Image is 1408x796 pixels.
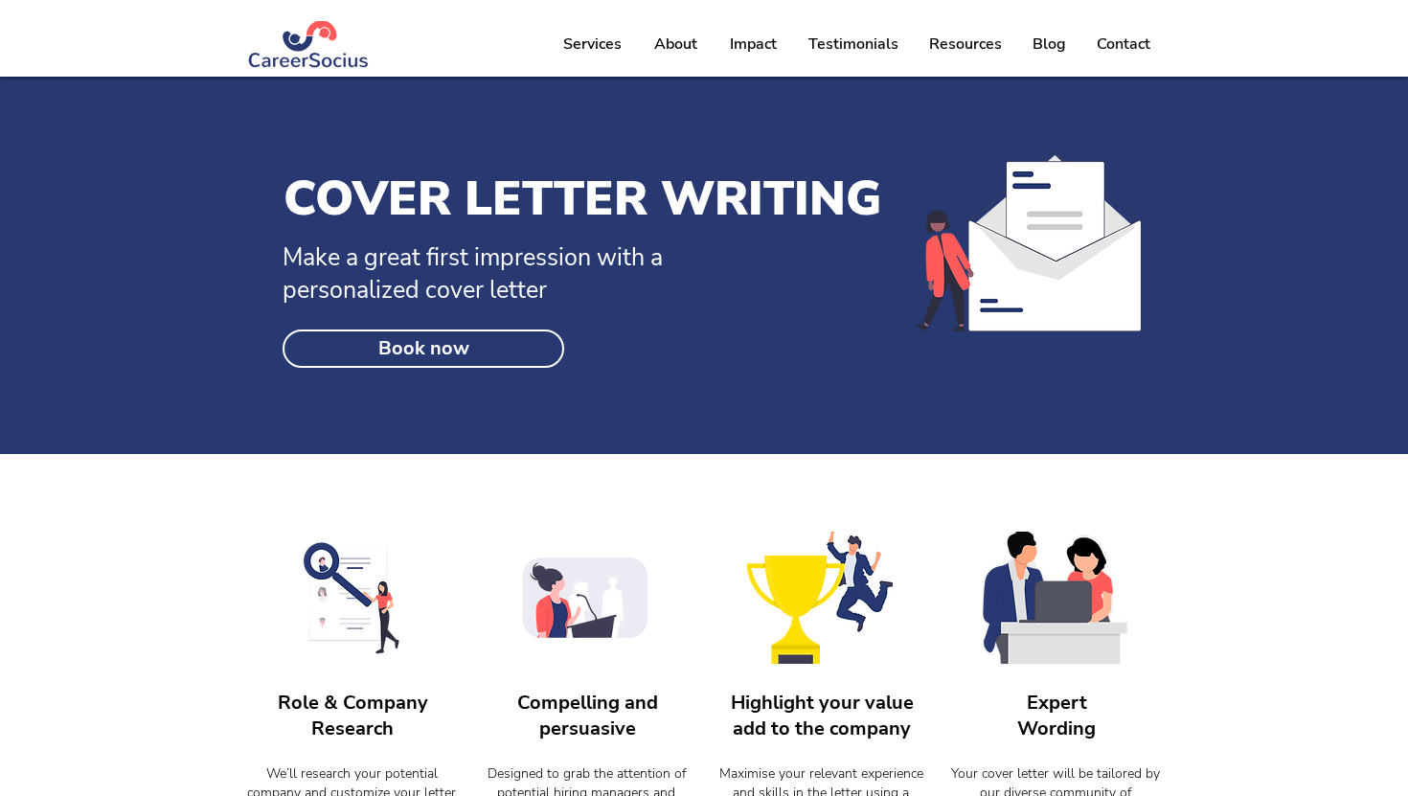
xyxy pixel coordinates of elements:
p: Contact [1087,20,1160,68]
span: Expert Wording [1017,690,1096,741]
a: Impact [713,20,793,68]
span: Make a great first impression with a personalized cover letter [283,241,663,307]
img: Highlighted Achievements.png [747,532,893,664]
p: Resources [920,20,1011,68]
p: Blog [1023,20,1076,68]
a: Services [547,20,637,68]
img: Logo Blue (#283972) png.png [247,21,371,68]
nav: Site [547,20,1166,68]
a: Blog [1016,20,1080,68]
img: Compelling and persuasive.png [512,532,658,664]
p: Impact [720,20,786,68]
a: Book now [283,330,564,368]
p: Services [554,20,631,68]
span: Role & Company Research [278,690,428,741]
img: Cover Letter.png [892,104,1167,379]
span: COVER LETTER WRITING [284,166,881,232]
span: Book now [378,337,469,360]
a: Resources [913,20,1016,68]
a: About [637,20,713,68]
a: Contact [1080,20,1166,68]
img: Role Research.png [278,532,423,664]
span: Compelling and persuasive [517,690,658,741]
a: Testimonials [793,20,913,68]
span: Highlight your value add to the company [731,690,914,741]
img: Personalised Consultation.png [982,532,1127,664]
p: Testimonials [799,20,908,68]
p: About [645,20,707,68]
